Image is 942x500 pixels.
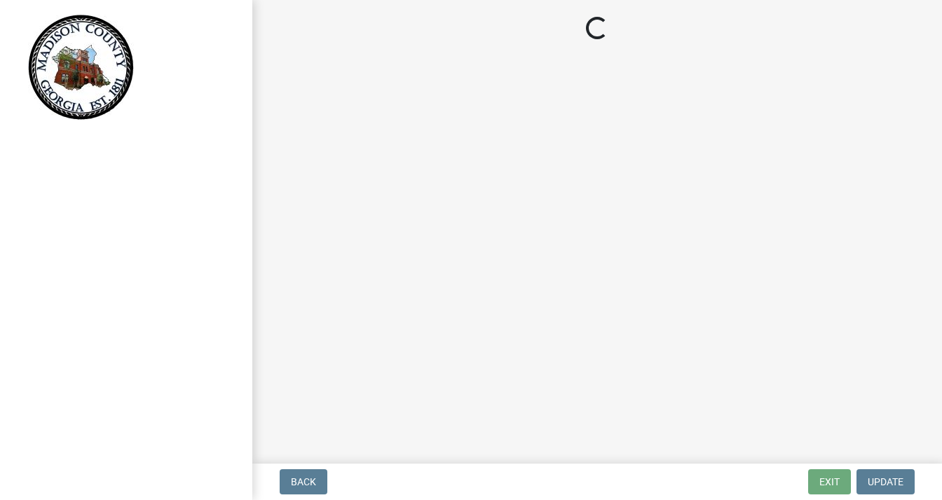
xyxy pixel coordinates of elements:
[808,469,851,494] button: Exit
[28,15,134,120] img: Madison County, Georgia
[868,476,903,487] span: Update
[280,469,327,494] button: Back
[291,476,316,487] span: Back
[856,469,915,494] button: Update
